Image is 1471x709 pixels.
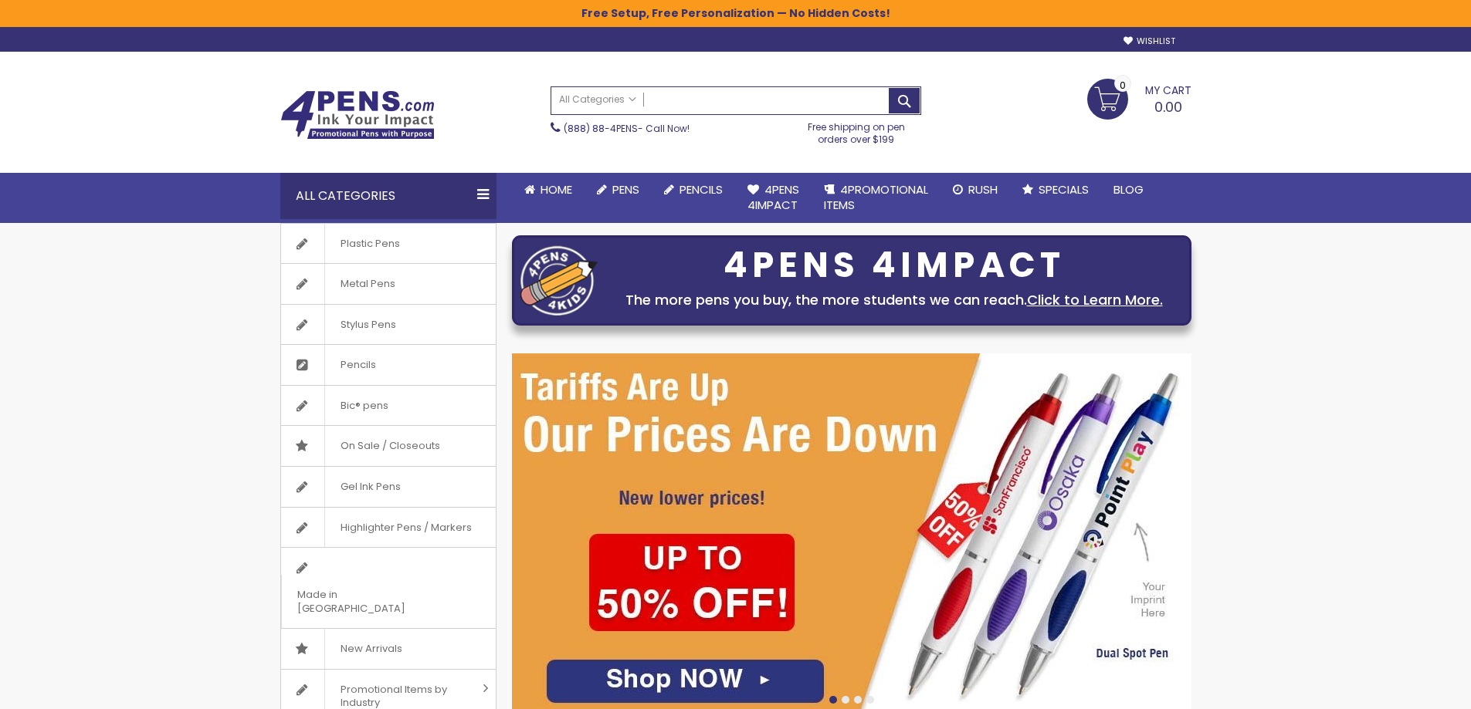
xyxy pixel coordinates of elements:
a: All Categories [551,87,644,113]
div: The more pens you buy, the more students we can reach. [605,289,1183,311]
a: Specials [1010,173,1101,207]
span: Blog [1113,181,1144,198]
span: Pens [612,181,639,198]
a: Gel Ink Pens [281,467,496,507]
a: 0.00 0 [1087,79,1191,117]
a: Metal Pens [281,264,496,304]
a: New Arrivals [281,629,496,669]
span: 4Pens 4impact [747,181,799,213]
span: Made in [GEOGRAPHIC_DATA] [281,575,457,628]
div: 4PENS 4IMPACT [605,249,1183,282]
a: Blog [1101,173,1156,207]
a: 4Pens4impact [735,173,812,223]
span: Highlighter Pens / Markers [324,508,487,548]
span: Plastic Pens [324,224,415,264]
span: All Categories [559,93,636,106]
span: On Sale / Closeouts [324,426,456,466]
img: four_pen_logo.png [520,245,598,316]
a: Home [512,173,585,207]
span: 0.00 [1154,97,1182,116]
a: Pens [585,173,652,207]
a: Click to Learn More. [1027,290,1163,309]
div: All Categories [280,173,497,219]
span: Pencils [324,345,391,385]
span: Gel Ink Pens [324,467,416,507]
span: New Arrivals [324,629,418,669]
a: Plastic Pens [281,224,496,264]
span: Rush [968,181,998,198]
a: Rush [941,173,1010,207]
span: Pencils [680,181,723,198]
span: - Call Now! [564,122,690,135]
a: Bic® pens [281,386,496,426]
span: 4PROMOTIONAL ITEMS [824,181,928,213]
a: (888) 88-4PENS [564,122,638,135]
span: Specials [1039,181,1089,198]
div: Free shipping on pen orders over $199 [791,115,921,146]
span: Stylus Pens [324,305,412,345]
a: Pencils [652,173,735,207]
a: Highlighter Pens / Markers [281,508,496,548]
a: Pencils [281,345,496,385]
span: 0 [1120,78,1126,93]
span: Metal Pens [324,264,411,304]
a: Wishlist [1124,35,1175,47]
a: On Sale / Closeouts [281,426,496,466]
img: 4Pens Custom Pens and Promotional Products [280,90,435,140]
a: Made in [GEOGRAPHIC_DATA] [281,548,496,628]
a: 4PROMOTIONALITEMS [812,173,941,223]
a: Stylus Pens [281,305,496,345]
span: Bic® pens [324,386,404,426]
span: Home [541,181,572,198]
